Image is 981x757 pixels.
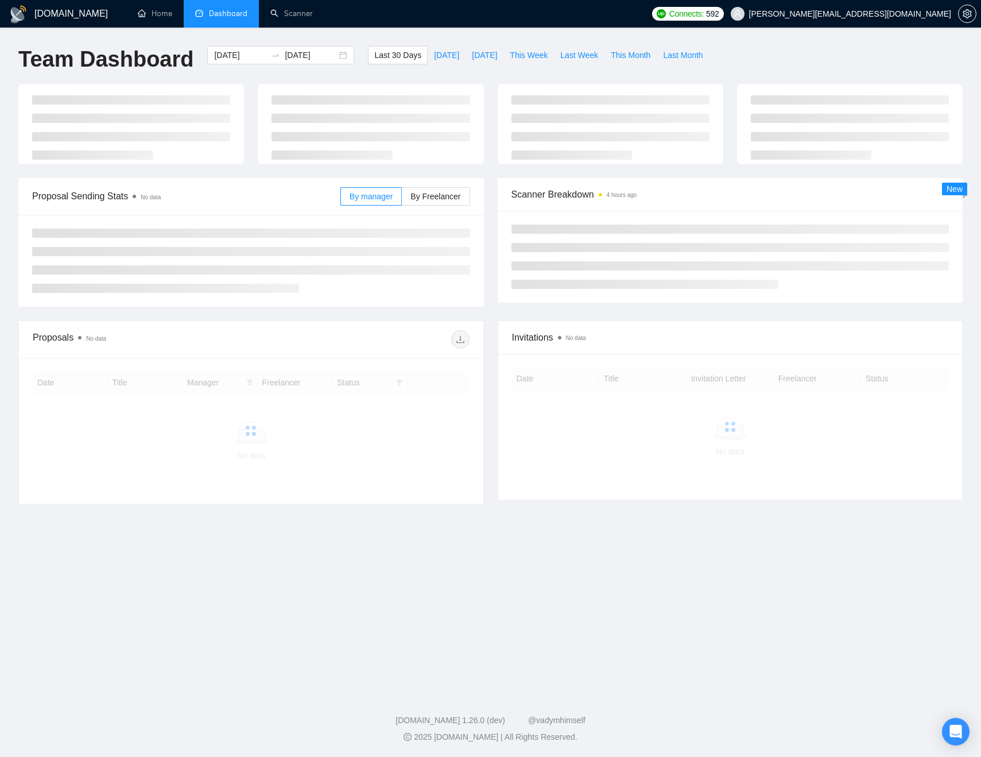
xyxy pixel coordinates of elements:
[138,9,172,18] a: homeHome
[959,9,976,18] span: setting
[657,9,666,18] img: upwork-logo.png
[657,46,709,64] button: Last Month
[472,49,497,61] span: [DATE]
[958,5,976,23] button: setting
[285,49,337,61] input: End date
[554,46,604,64] button: Last Week
[410,192,460,201] span: By Freelancer
[611,49,650,61] span: This Month
[18,46,193,73] h1: Team Dashboard
[32,189,340,203] span: Proposal Sending Stats
[734,10,742,18] span: user
[566,335,586,341] span: No data
[466,46,503,64] button: [DATE]
[434,49,459,61] span: [DATE]
[512,330,949,345] span: Invitations
[141,194,161,200] span: No data
[9,731,972,743] div: 2025 [DOMAIN_NAME] | All Rights Reserved.
[209,9,247,18] span: Dashboard
[271,51,280,60] span: swap-right
[510,49,548,61] span: This Week
[33,330,251,349] div: Proposals
[560,49,598,61] span: Last Week
[942,718,970,746] div: Open Intercom Messenger
[428,46,466,64] button: [DATE]
[214,49,266,61] input: Start date
[528,716,586,725] a: @vadymhimself
[604,46,657,64] button: This Month
[669,7,704,20] span: Connects:
[503,46,554,64] button: This Week
[663,49,703,61] span: Last Month
[374,49,421,61] span: Last 30 Days
[511,187,949,202] span: Scanner Breakdown
[86,335,106,342] span: No data
[350,192,393,201] span: By manager
[9,5,28,24] img: logo
[404,733,412,741] span: copyright
[271,51,280,60] span: to
[947,184,963,194] span: New
[958,9,976,18] a: setting
[706,7,719,20] span: 592
[395,716,505,725] a: [DOMAIN_NAME] 1.26.0 (dev)
[368,46,428,64] button: Last 30 Days
[195,9,203,17] span: dashboard
[607,192,637,198] time: 4 hours ago
[270,9,313,18] a: searchScanner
